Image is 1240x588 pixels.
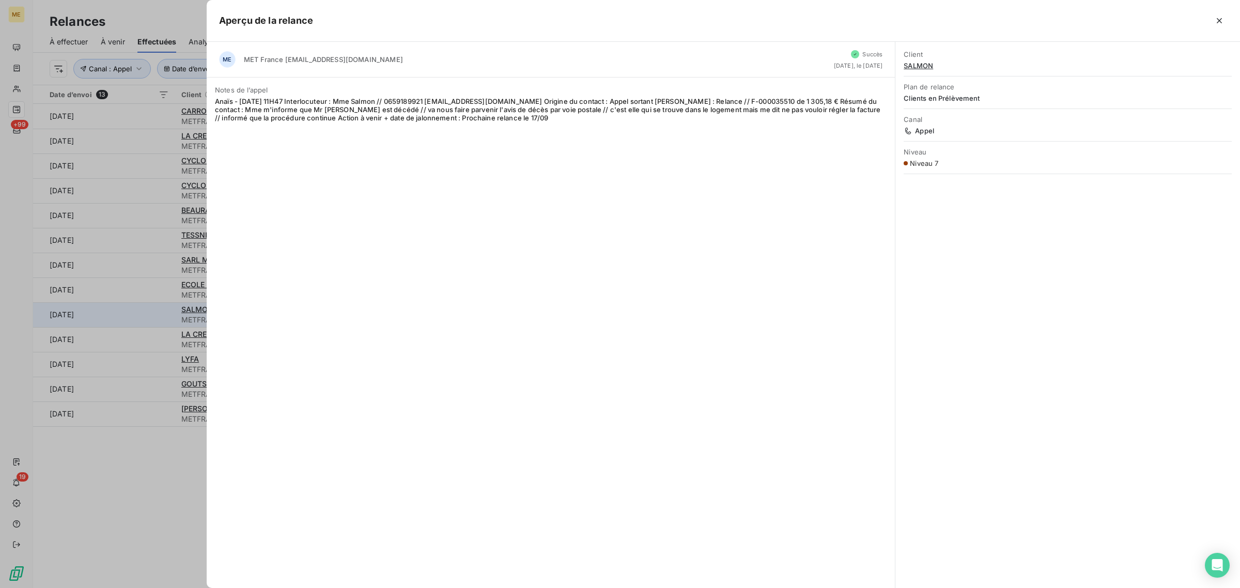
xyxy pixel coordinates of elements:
[244,55,403,64] span: MET France [EMAIL_ADDRESS][DOMAIN_NAME]
[904,148,1232,156] span: Niveau
[219,13,313,28] h5: Aperçu de la relance
[215,97,887,122] span: Anaïs - [DATE] 11H47 Interlocuteur : Mme Salmon // 0659189921 [EMAIL_ADDRESS][DOMAIN_NAME] Origin...
[862,51,882,58] span: Succès
[215,86,887,94] span: Notes de l’appel
[904,127,1232,135] span: Appel
[904,61,1232,70] span: SALMON
[904,115,1232,123] span: Canal
[910,159,938,167] span: Niveau 7
[834,63,883,69] span: [DATE], le [DATE]
[219,51,236,68] div: ME
[904,50,1232,58] span: Client
[904,94,1232,102] span: Clients en Prélèvement
[1205,553,1230,578] div: Open Intercom Messenger
[904,83,1232,91] span: Plan de relance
